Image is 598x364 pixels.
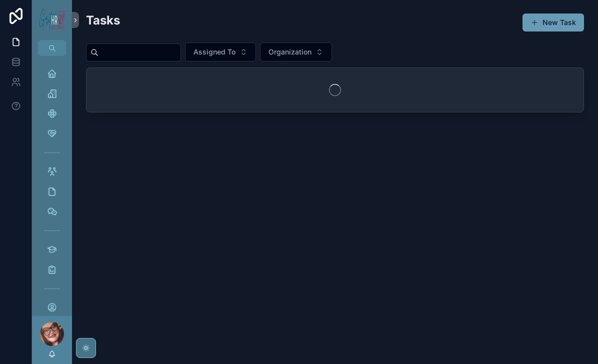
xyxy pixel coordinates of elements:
img: App logo [38,5,66,35]
span: Organization [268,47,311,57]
div: scrollable content [32,56,72,316]
h2: Tasks [86,12,120,28]
span: Assigned To [193,47,235,57]
button: Select Button [260,42,332,61]
button: New Task [522,13,584,31]
button: Select Button [185,42,256,61]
